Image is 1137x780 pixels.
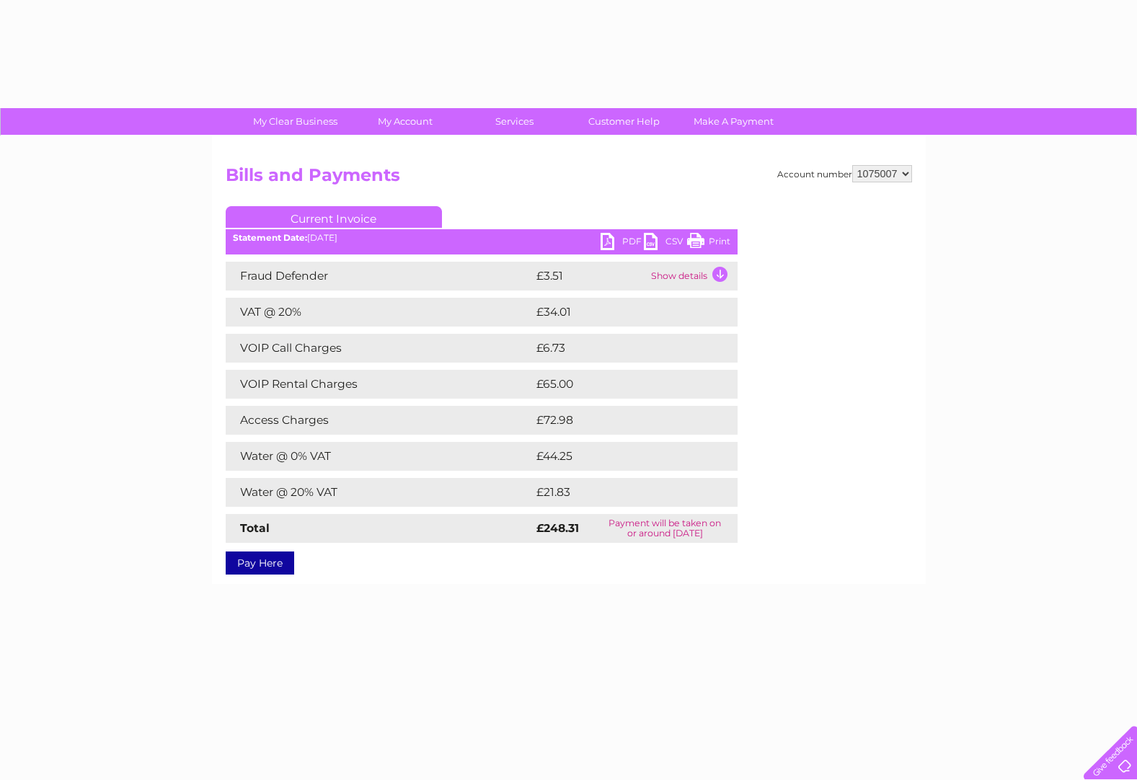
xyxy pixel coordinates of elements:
td: £21.83 [533,478,707,507]
strong: Total [240,521,270,535]
td: Payment will be taken on or around [DATE] [593,514,738,543]
td: £34.01 [533,298,707,327]
td: £3.51 [533,262,647,291]
td: £6.73 [533,334,704,363]
td: £72.98 [533,406,709,435]
div: Account number [777,165,912,182]
td: £44.25 [533,442,708,471]
a: My Account [345,108,464,135]
a: Current Invoice [226,206,442,228]
td: VOIP Call Charges [226,334,533,363]
strong: £248.31 [536,521,579,535]
a: Print [687,233,730,254]
a: Pay Here [226,551,294,575]
a: Services [455,108,574,135]
b: Statement Date: [233,232,307,243]
div: [DATE] [226,233,738,243]
td: Show details [647,262,738,291]
a: CSV [644,233,687,254]
a: PDF [601,233,644,254]
a: My Clear Business [236,108,355,135]
h2: Bills and Payments [226,165,912,192]
a: Customer Help [565,108,683,135]
td: £65.00 [533,370,709,399]
a: Make A Payment [674,108,793,135]
td: VOIP Rental Charges [226,370,533,399]
td: Fraud Defender [226,262,533,291]
td: Water @ 0% VAT [226,442,533,471]
td: Access Charges [226,406,533,435]
td: Water @ 20% VAT [226,478,533,507]
td: VAT @ 20% [226,298,533,327]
